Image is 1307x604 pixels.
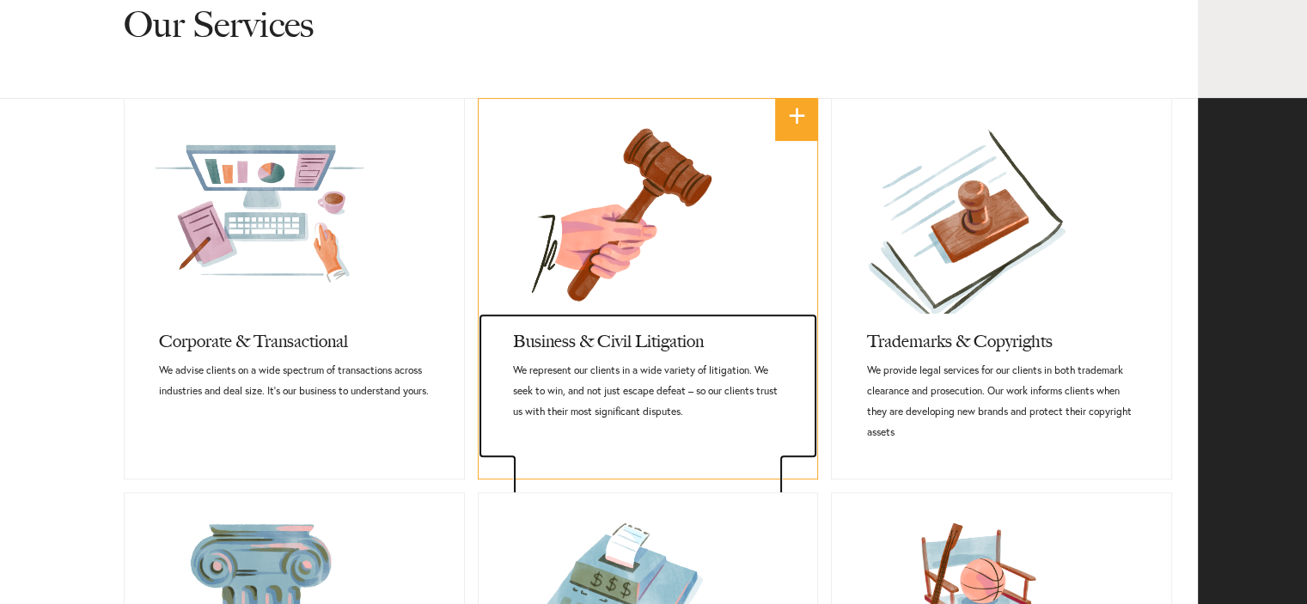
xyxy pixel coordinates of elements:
h3: Corporate & Transactional [159,314,430,360]
a: + [775,98,818,141]
h3: Trademarks & Copyrights [866,314,1137,360]
a: Trademarks & CopyrightsWe provide legal services for our clients in both trademark clearance and ... [832,314,1171,479]
a: Corporate & TransactionalWe advise clients on a wide spectrum of transactions across industries a... [125,314,464,437]
p: We represent our clients in a wide variety of litigation. We seek to win, and not just escape def... [513,360,784,422]
h3: Business & Civil Litigation [513,314,784,360]
p: We advise clients on a wide spectrum of transactions across industries and deal size. It’s our bu... [159,360,430,401]
p: We provide legal services for our clients in both trademark clearance and prosecution. Our work i... [866,360,1137,442]
a: Business & Civil LitigationWe represent our clients in a wide variety of litigation. We seek to w... [479,314,818,458]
